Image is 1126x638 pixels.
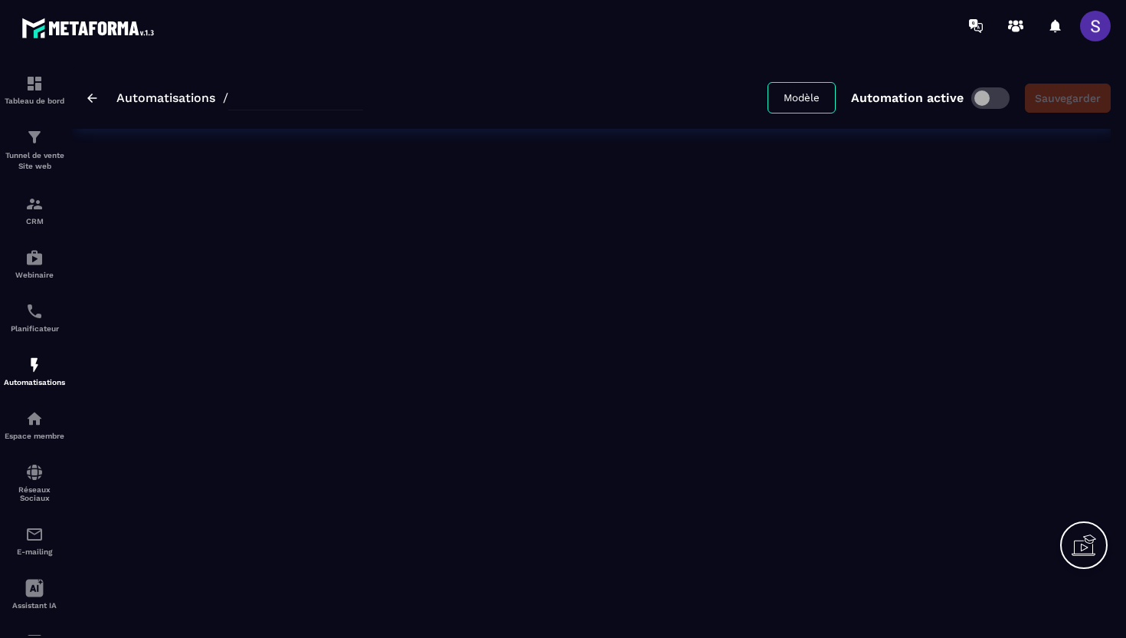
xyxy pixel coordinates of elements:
[4,117,65,183] a: formationformationTunnel de vente Site web
[25,525,44,544] img: email
[4,567,65,621] a: Assistant IA
[21,14,159,42] img: logo
[25,195,44,213] img: formation
[25,74,44,93] img: formation
[4,548,65,556] p: E-mailing
[87,94,97,103] img: arrow
[768,82,836,113] button: Modèle
[25,356,44,374] img: automations
[851,90,964,105] p: Automation active
[4,378,65,386] p: Automatisations
[4,344,65,398] a: automationsautomationsAutomatisations
[116,90,215,105] a: Automatisations
[4,324,65,333] p: Planificateur
[4,97,65,105] p: Tableau de bord
[25,463,44,482] img: social-network
[25,248,44,267] img: automations
[25,409,44,428] img: automations
[4,63,65,117] a: formationformationTableau de bord
[25,128,44,146] img: formation
[4,291,65,344] a: schedulerschedulerPlanificateur
[4,485,65,502] p: Réseaux Sociaux
[4,398,65,452] a: automationsautomationsEspace membre
[25,302,44,321] img: scheduler
[4,183,65,237] a: formationformationCRM
[4,514,65,567] a: emailemailE-mailing
[4,432,65,440] p: Espace membre
[223,90,228,105] span: /
[4,237,65,291] a: automationsautomationsWebinaire
[4,217,65,225] p: CRM
[4,452,65,514] a: social-networksocial-networkRéseaux Sociaux
[4,150,65,172] p: Tunnel de vente Site web
[4,601,65,610] p: Assistant IA
[4,271,65,279] p: Webinaire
